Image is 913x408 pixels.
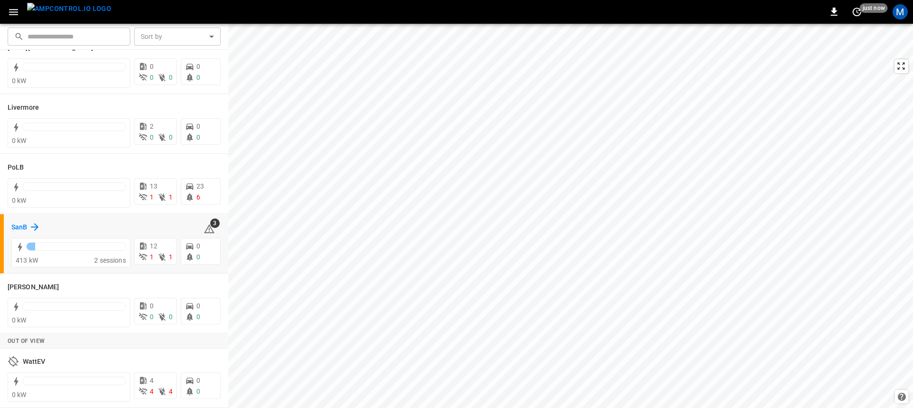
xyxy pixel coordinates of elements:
span: 1 [150,253,154,261]
span: 3 [210,218,220,228]
span: 1 [169,253,173,261]
span: 2 [150,123,154,130]
span: 0 [196,133,200,141]
span: 4 [169,388,173,395]
span: 0 kW [12,77,27,85]
span: 23 [196,182,204,190]
span: 0 [196,253,200,261]
span: 1 [169,193,173,201]
span: just now [860,3,888,13]
span: 0 [150,133,154,141]
span: 0 kW [12,316,27,324]
span: 2 sessions [94,256,126,264]
strong: Out of View [8,338,45,344]
span: 0 [169,133,173,141]
span: 6 [196,193,200,201]
span: 1 [150,193,154,201]
span: 0 [196,313,200,321]
span: 4 [150,377,154,384]
span: 0 [150,74,154,81]
span: 0 [196,302,200,310]
span: 0 [150,63,154,70]
span: 0 kW [12,137,27,144]
h6: WattEV [23,357,46,367]
span: 0 [196,388,200,395]
span: 13 [150,182,157,190]
canvas: Map [228,24,913,408]
div: profile-icon [893,4,908,19]
span: 0 [150,313,154,321]
span: 0 kW [12,197,27,204]
span: 0 [169,313,173,321]
span: 0 [169,74,173,81]
h6: Livermore [8,103,39,113]
span: 12 [150,242,157,250]
h6: PoLB [8,162,24,173]
img: ampcontrol.io logo [27,3,111,15]
button: set refresh interval [849,4,864,19]
span: 0 [196,63,200,70]
span: 0 [150,302,154,310]
span: 4 [150,388,154,395]
h6: Vernon [8,282,59,293]
span: 0 [196,377,200,384]
h6: SanB [11,222,27,233]
span: 0 kW [12,391,27,399]
span: 0 [196,74,200,81]
span: 0 [196,242,200,250]
span: 0 [196,123,200,130]
span: 413 kW [16,256,38,264]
